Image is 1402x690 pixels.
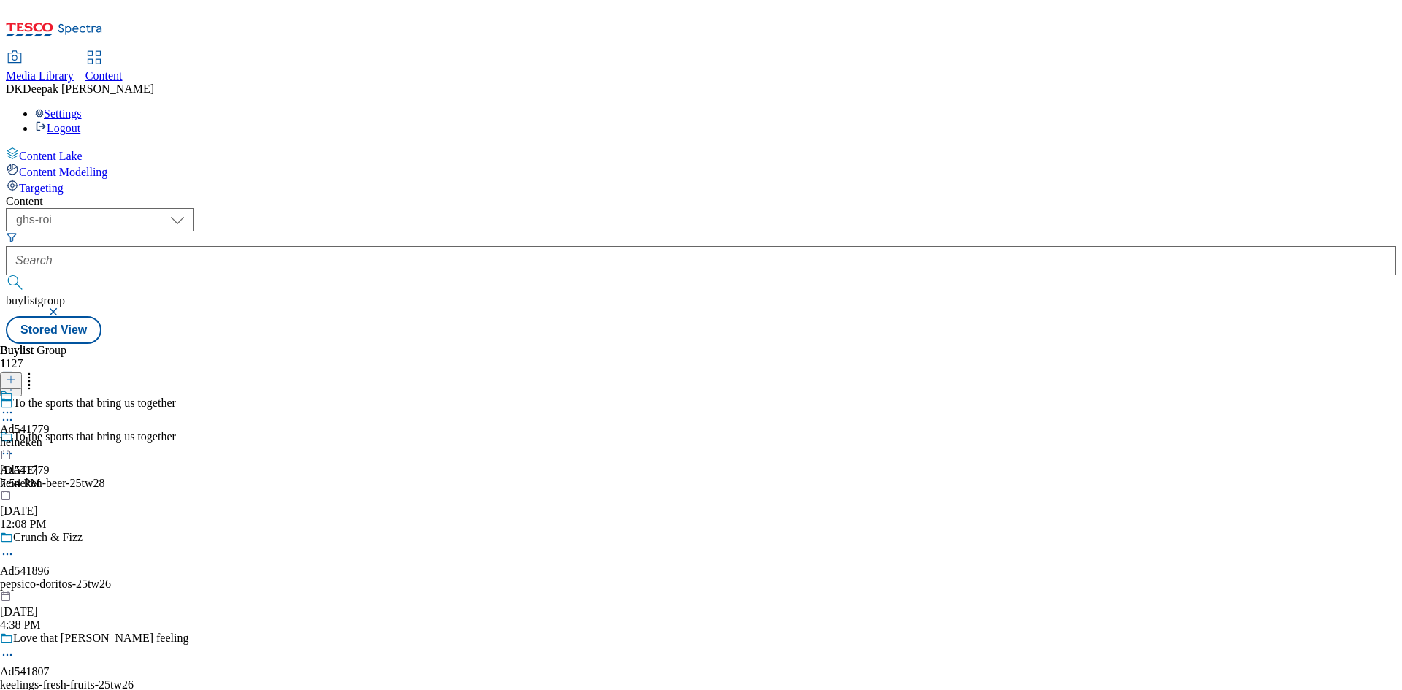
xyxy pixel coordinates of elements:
span: Targeting [19,182,64,194]
button: Stored View [6,316,101,344]
a: Media Library [6,52,74,83]
div: Content [6,195,1396,208]
span: Content [85,69,123,82]
div: Love that [PERSON_NAME] feeling [13,632,188,645]
span: Deepak [PERSON_NAME] [23,83,154,95]
a: Content Lake [6,147,1396,163]
a: Content [85,52,123,83]
a: Targeting [6,179,1396,195]
a: Logout [35,122,80,134]
div: To the sports that bring us together [13,396,176,410]
span: DK [6,83,23,95]
svg: Search Filters [6,231,18,243]
span: Content Modelling [19,166,107,178]
div: Crunch & Fizz [13,531,83,544]
span: Content Lake [19,150,83,162]
span: buylistgroup [6,294,65,307]
a: Content Modelling [6,163,1396,179]
div: To the sports that bring us together [13,430,176,443]
input: Search [6,246,1396,275]
a: Settings [35,107,82,120]
span: Media Library [6,69,74,82]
